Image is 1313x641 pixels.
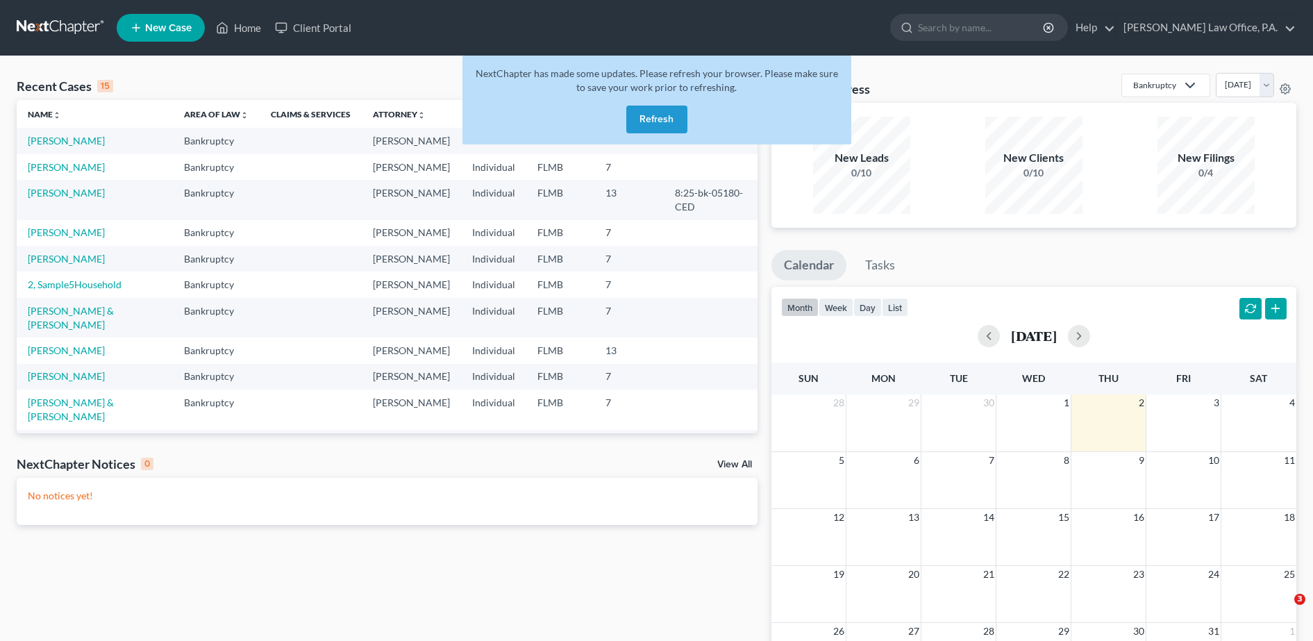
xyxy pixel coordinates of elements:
td: [PERSON_NAME] [362,246,461,272]
td: [PERSON_NAME] [362,154,461,180]
span: 28 [982,623,996,640]
div: 0/10 [813,166,910,180]
span: 13 [907,509,921,526]
span: 29 [1057,623,1071,640]
td: 13 [594,180,664,219]
p: No notices yet! [28,489,746,503]
span: 26 [832,623,846,640]
h2: [DATE] [1011,328,1057,343]
span: 18 [1282,509,1296,526]
td: Bankruptcy [173,154,260,180]
td: 7 [594,364,664,390]
span: 21 [982,566,996,583]
span: Sat [1250,372,1267,384]
td: [PERSON_NAME] [362,390,461,429]
a: Calendar [771,250,846,281]
a: Nameunfold_more [28,109,61,119]
td: Individual [461,430,526,456]
div: New Clients [985,150,1082,166]
td: Bankruptcy [173,338,260,363]
span: 17 [1207,509,1221,526]
span: Tue [950,372,968,384]
i: unfold_more [417,111,426,119]
span: 8 [1062,452,1071,469]
span: 5 [837,452,846,469]
td: Bankruptcy [173,364,260,390]
td: Bankruptcy [173,390,260,429]
a: [PERSON_NAME] & [PERSON_NAME] [28,397,114,422]
td: [PERSON_NAME] [362,180,461,219]
td: Bankruptcy [173,430,260,456]
td: 7 [594,246,664,272]
td: Individual [461,338,526,363]
a: [PERSON_NAME] [28,187,105,199]
i: unfold_more [53,111,61,119]
td: Individual [461,128,526,153]
a: View All [717,460,752,469]
td: Bankruptcy [173,246,260,272]
a: [PERSON_NAME] & [PERSON_NAME] [28,305,114,331]
span: 20 [907,566,921,583]
span: 25 [1282,566,1296,583]
a: [PERSON_NAME] [28,344,105,356]
span: 3 [1212,394,1221,411]
div: Bankruptcy [1133,79,1176,91]
td: FLMB [526,298,594,338]
span: Sun [798,372,819,384]
a: Area of Lawunfold_more [184,109,249,119]
td: Individual [461,390,526,429]
iframe: Intercom live chat [1266,594,1299,627]
div: New Leads [813,150,910,166]
td: Bankruptcy [173,180,260,219]
td: Individual [461,154,526,180]
span: 10 [1207,452,1221,469]
span: 24 [1207,566,1221,583]
td: Bankruptcy [173,272,260,297]
span: 16 [1132,509,1146,526]
span: 1 [1062,394,1071,411]
button: week [819,298,853,317]
td: [PERSON_NAME] [362,128,461,153]
span: 15 [1057,509,1071,526]
td: 7 [594,272,664,297]
div: 15 [97,80,113,92]
a: Help [1069,15,1115,40]
a: Tasks [853,250,908,281]
td: FLMB [526,246,594,272]
span: 1 [1288,623,1296,640]
div: 0/10 [985,166,1082,180]
td: FLMB [526,338,594,363]
span: 9 [1137,452,1146,469]
div: NextChapter Notices [17,456,153,472]
span: Mon [871,372,896,384]
td: 7 [594,154,664,180]
a: [PERSON_NAME] [28,135,105,147]
button: month [781,298,819,317]
span: 28 [832,394,846,411]
span: 27 [907,623,921,640]
td: 7 [594,430,664,456]
td: FLMB [526,364,594,390]
td: [PERSON_NAME] [362,272,461,297]
td: [PERSON_NAME] [362,338,461,363]
a: [PERSON_NAME] [28,226,105,238]
td: FLMB [526,272,594,297]
span: 30 [1132,623,1146,640]
td: Individual [461,180,526,219]
td: FLMB [526,220,594,246]
button: Refresh [626,106,687,133]
span: 22 [1057,566,1071,583]
span: 19 [832,566,846,583]
td: FLMB [526,180,594,219]
span: 3 [1294,594,1305,605]
span: 7 [987,452,996,469]
span: 4 [1288,394,1296,411]
a: Client Portal [268,15,358,40]
a: Attorneyunfold_more [373,109,426,119]
td: [PERSON_NAME] [362,298,461,338]
span: 31 [1207,623,1221,640]
span: Wed [1022,372,1045,384]
td: [PERSON_NAME] [362,220,461,246]
span: 2 [1137,394,1146,411]
div: 0 [141,458,153,470]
